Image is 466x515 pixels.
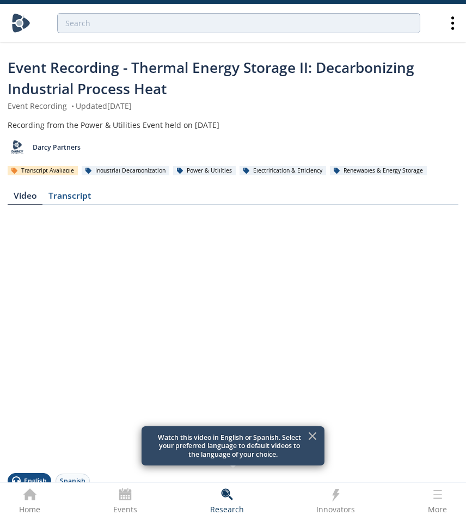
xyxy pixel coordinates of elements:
p: Darcy Partners [33,143,81,152]
button: Spanish [56,474,90,488]
iframe: vimeo [8,212,458,466]
button: English [8,473,51,488]
div: Renewables & Energy Storage [330,166,427,176]
div: Recording from the Power & Utilities Event held on [DATE] [8,119,458,131]
span: Event Recording - Thermal Energy Storage II: Decarbonizing Industrial Process Heat [8,58,414,99]
div: Transcript Available [8,166,78,176]
div: Electrification & Efficiency [240,166,326,176]
div: Power & Utilities [173,166,236,176]
div: Transcript [42,192,96,205]
img: Home [11,14,30,33]
span: • [69,101,76,111]
div: Event Recording Updated [DATE] [8,100,458,112]
div: Video [8,192,42,205]
p: Watch this video in English or Spanish. Select your preferred language to default videos to the l... [147,430,319,462]
div: Industrial Decarbonization [82,166,169,176]
input: Advanced Search [57,13,420,33]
